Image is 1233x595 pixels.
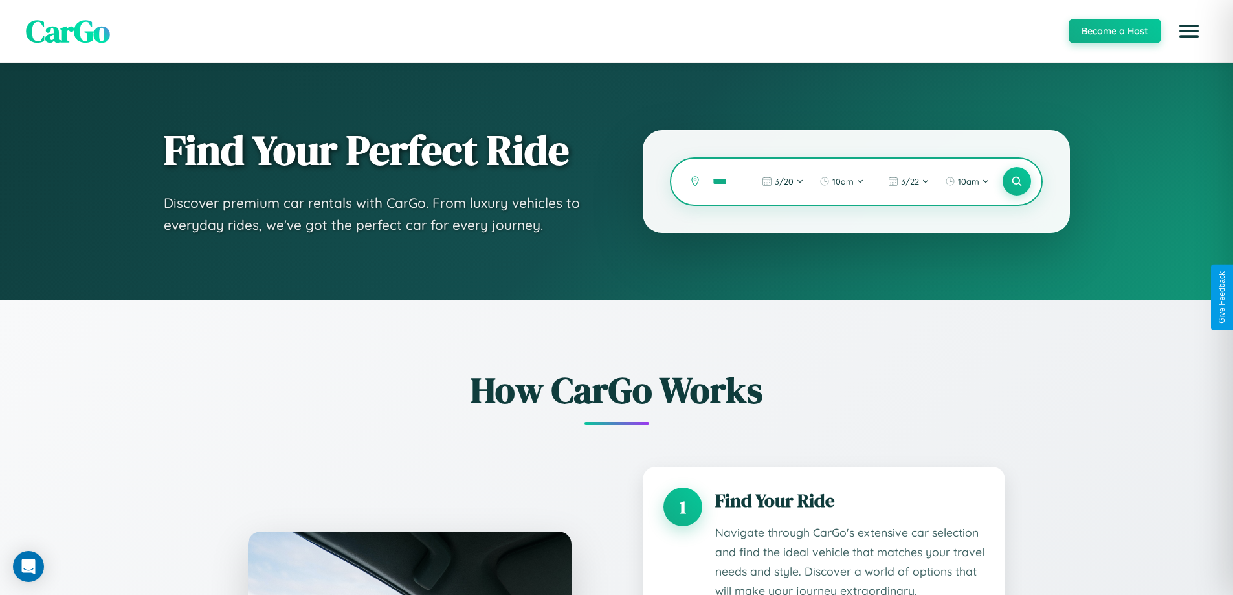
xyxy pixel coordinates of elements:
button: 3/20 [755,171,810,192]
button: Become a Host [1069,19,1161,43]
div: 1 [663,488,702,526]
span: 3 / 22 [901,176,919,186]
span: CarGo [26,10,110,52]
button: 10am [939,171,996,192]
button: 10am [813,171,871,192]
span: 10am [832,176,854,186]
button: Open menu [1171,13,1207,49]
h3: Find Your Ride [715,488,984,513]
div: Give Feedback [1217,271,1227,324]
p: Discover premium car rentals with CarGo. From luxury vehicles to everyday rides, we've got the pe... [164,192,591,236]
span: 10am [958,176,979,186]
div: Open Intercom Messenger [13,551,44,582]
button: 3/22 [882,171,936,192]
h2: How CarGo Works [228,365,1005,415]
span: 3 / 20 [775,176,794,186]
h1: Find Your Perfect Ride [164,128,591,173]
